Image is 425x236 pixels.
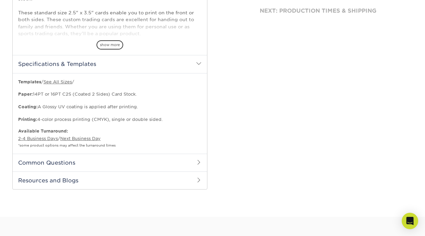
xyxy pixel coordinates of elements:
[18,92,33,97] strong: Paper:
[13,154,207,171] h2: Common Questions
[18,104,38,109] strong: Coating:
[43,79,72,84] a: See All Sizes
[402,213,418,229] div: Open Intercom Messenger
[60,136,101,141] a: Next Business Day
[18,79,41,84] b: Templates
[18,136,58,141] a: 2-4 Business Days
[13,171,207,189] h2: Resources and Blogs
[18,117,37,122] strong: Printing:
[18,128,68,134] b: Available Turnaround:
[18,79,202,123] p: / / 14PT or 16PT C2S (Coated 2 Sides) Card Stock. A Glossy UV coating is applied after printing. ...
[96,40,123,50] span: show more
[18,143,116,147] small: *some product options may affect the turnaround times
[13,55,207,73] h2: Specifications & Templates
[18,128,202,148] p: /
